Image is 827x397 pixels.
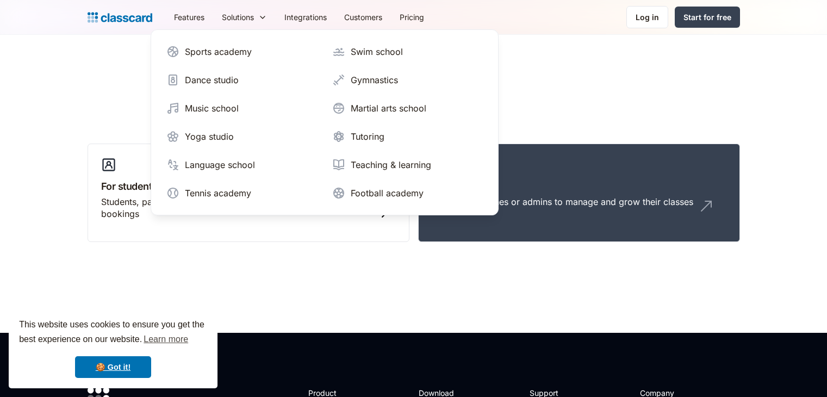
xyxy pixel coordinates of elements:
[328,97,487,119] a: Martial arts school
[328,154,487,176] a: Teaching & learning
[328,41,487,63] a: Swim school
[683,11,731,23] div: Start for free
[19,318,207,348] span: This website uses cookies to ensure you get the best experience on our website.
[328,182,487,204] a: Football academy
[101,196,374,220] div: Students, parents or guardians to view their profile and manage bookings
[391,5,433,29] a: Pricing
[276,5,335,29] a: Integrations
[101,179,396,194] h3: For students
[626,6,668,28] a: Log in
[88,144,409,243] a: For studentsStudents, parents or guardians to view their profile and manage bookings
[165,5,213,29] a: Features
[351,73,398,86] div: Gymnastics
[185,130,234,143] div: Yoga studio
[88,10,152,25] a: home
[185,45,252,58] div: Sports academy
[351,102,426,115] div: Martial arts school
[351,187,424,200] div: Football academy
[185,187,251,200] div: Tennis academy
[432,196,693,208] div: Teachers, coaches or admins to manage and grow their classes
[162,97,321,119] a: Music school
[675,7,740,28] a: Start for free
[162,69,321,91] a: Dance studio
[9,308,217,388] div: cookieconsent
[351,45,403,58] div: Swim school
[418,144,740,243] a: For staffTeachers, coaches or admins to manage and grow their classes
[351,158,431,171] div: Teaching & learning
[328,126,487,147] a: Tutoring
[162,182,321,204] a: Tennis academy
[222,11,254,23] div: Solutions
[162,126,321,147] a: Yoga studio
[213,5,276,29] div: Solutions
[432,179,726,194] h3: For staff
[185,158,255,171] div: Language school
[185,73,239,86] div: Dance studio
[185,102,239,115] div: Music school
[162,154,321,176] a: Language school
[328,69,487,91] a: Gymnastics
[636,11,659,23] div: Log in
[151,29,499,215] nav: Solutions
[75,356,151,378] a: dismiss cookie message
[162,41,321,63] a: Sports academy
[142,331,190,348] a: learn more about cookies
[351,130,384,143] div: Tutoring
[335,5,391,29] a: Customers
